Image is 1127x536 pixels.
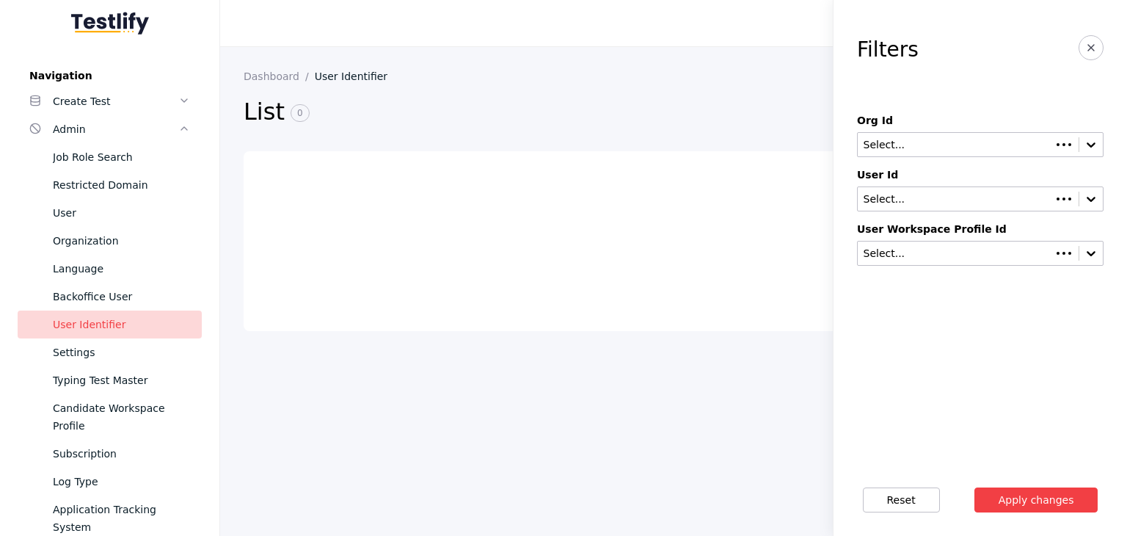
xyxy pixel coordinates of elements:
a: User Identifier [315,70,399,82]
div: Application Tracking System [53,501,190,536]
button: Apply changes [974,488,1098,513]
div: Admin [53,120,178,138]
a: User [18,199,202,227]
div: Settings [53,344,190,361]
div: Subscription [53,445,190,463]
label: User Workspace Profile Id [857,223,1104,235]
a: Candidate Workspace Profile [18,394,202,440]
img: Testlify - Backoffice [71,12,149,35]
span: 0 [291,104,310,122]
a: Language [18,255,202,283]
div: Organization [53,232,190,250]
a: Backoffice User [18,283,202,311]
a: Organization [18,227,202,255]
div: User Identifier [53,316,190,333]
a: Typing Test Master [18,366,202,394]
h3: Filters [857,38,919,62]
label: Org Id [857,115,1104,126]
div: User [53,204,190,222]
a: Restricted Domain [18,171,202,199]
div: Typing Test Master [53,372,190,389]
a: Job Role Search [18,143,202,171]
div: Language [53,260,190,278]
button: Reset [863,488,940,513]
a: Dashboard [244,70,315,82]
a: Subscription [18,440,202,468]
a: User Identifier [18,311,202,338]
div: Backoffice User [53,288,190,305]
a: Log Type [18,468,202,496]
div: Job Role Search [53,148,190,166]
div: Create Test [53,93,178,110]
div: Log Type [53,473,190,490]
div: Restricted Domain [53,176,190,194]
h2: List [244,97,1012,128]
a: Settings [18,338,202,366]
div: Candidate Workspace Profile [53,399,190,435]
label: Navigation [18,70,202,82]
label: User Id [857,169,1104,181]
